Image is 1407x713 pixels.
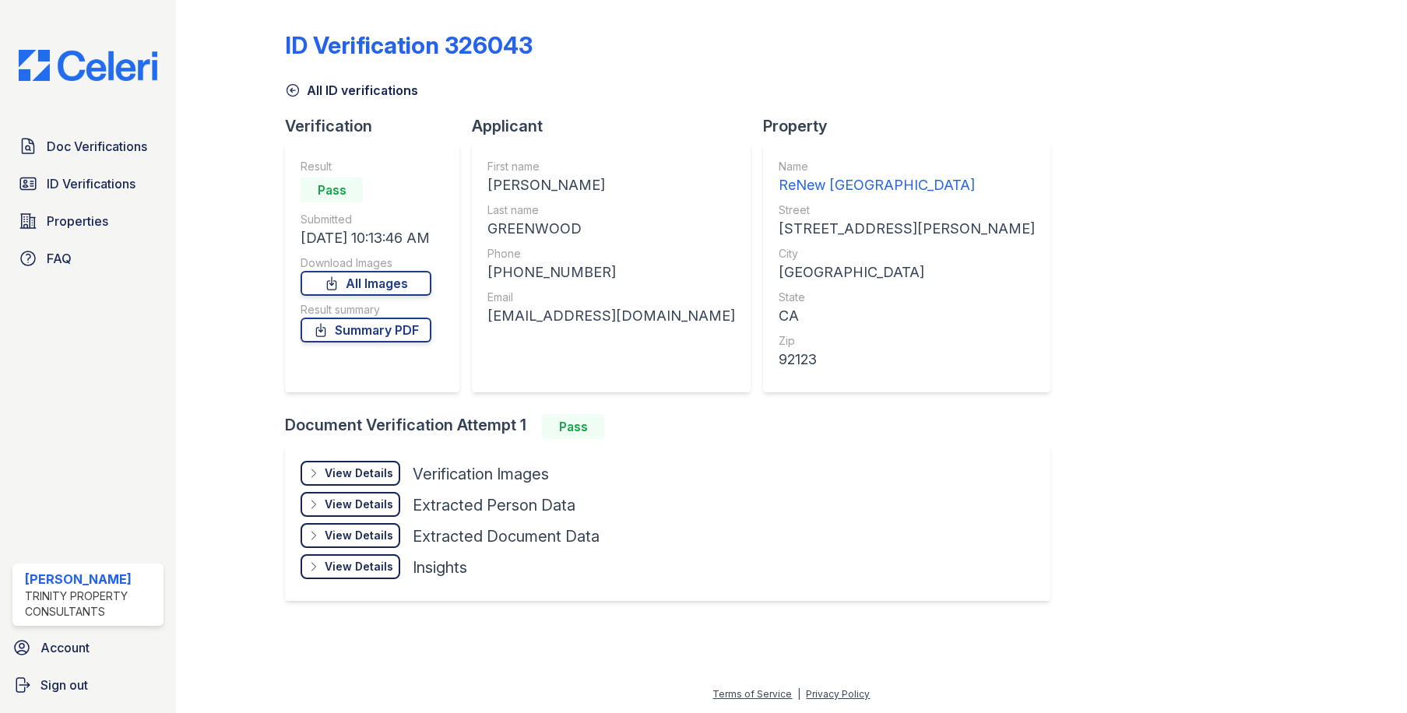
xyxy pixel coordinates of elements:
[301,318,431,342] a: Summary PDF
[413,494,575,516] div: Extracted Person Data
[779,159,1035,174] div: Name
[40,638,90,657] span: Account
[413,463,549,485] div: Verification Images
[779,262,1035,283] div: [GEOGRAPHIC_DATA]
[487,218,735,240] div: GREENWOOD
[472,115,763,137] div: Applicant
[779,202,1035,218] div: Street
[712,688,792,700] a: Terms of Service
[779,349,1035,371] div: 92123
[12,205,164,237] a: Properties
[779,246,1035,262] div: City
[47,212,108,230] span: Properties
[779,333,1035,349] div: Zip
[301,271,431,296] a: All Images
[779,218,1035,240] div: [STREET_ADDRESS][PERSON_NAME]
[12,131,164,162] a: Doc Verifications
[325,497,393,512] div: View Details
[487,174,735,196] div: [PERSON_NAME]
[325,465,393,481] div: View Details
[487,290,735,305] div: Email
[301,177,363,202] div: Pass
[285,81,418,100] a: All ID verifications
[47,174,135,193] span: ID Verifications
[779,174,1035,196] div: ReNew [GEOGRAPHIC_DATA]
[779,290,1035,305] div: State
[487,262,735,283] div: [PHONE_NUMBER]
[25,570,157,588] div: [PERSON_NAME]
[47,249,72,268] span: FAQ
[12,243,164,274] a: FAQ
[6,50,170,81] img: CE_Logo_Blue-a8612792a0a2168367f1c8372b55b34899dd931a85d93a1a3d3e32e68fde9ad4.png
[487,202,735,218] div: Last name
[12,168,164,199] a: ID Verifications
[301,302,431,318] div: Result summary
[487,305,735,327] div: [EMAIL_ADDRESS][DOMAIN_NAME]
[779,159,1035,196] a: Name ReNew [GEOGRAPHIC_DATA]
[413,525,600,547] div: Extracted Document Data
[285,31,533,59] div: ID Verification 326043
[301,227,431,249] div: [DATE] 10:13:46 AM
[763,115,1063,137] div: Property
[779,305,1035,327] div: CA
[6,632,170,663] a: Account
[40,676,88,694] span: Sign out
[301,212,431,227] div: Submitted
[487,159,735,174] div: First name
[413,557,467,578] div: Insights
[542,414,604,439] div: Pass
[25,588,157,620] div: Trinity Property Consultants
[806,688,870,700] a: Privacy Policy
[325,559,393,574] div: View Details
[6,669,170,701] a: Sign out
[325,528,393,543] div: View Details
[301,255,431,271] div: Download Images
[285,115,472,137] div: Verification
[285,414,1063,439] div: Document Verification Attempt 1
[797,688,800,700] div: |
[301,159,431,174] div: Result
[487,246,735,262] div: Phone
[47,137,147,156] span: Doc Verifications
